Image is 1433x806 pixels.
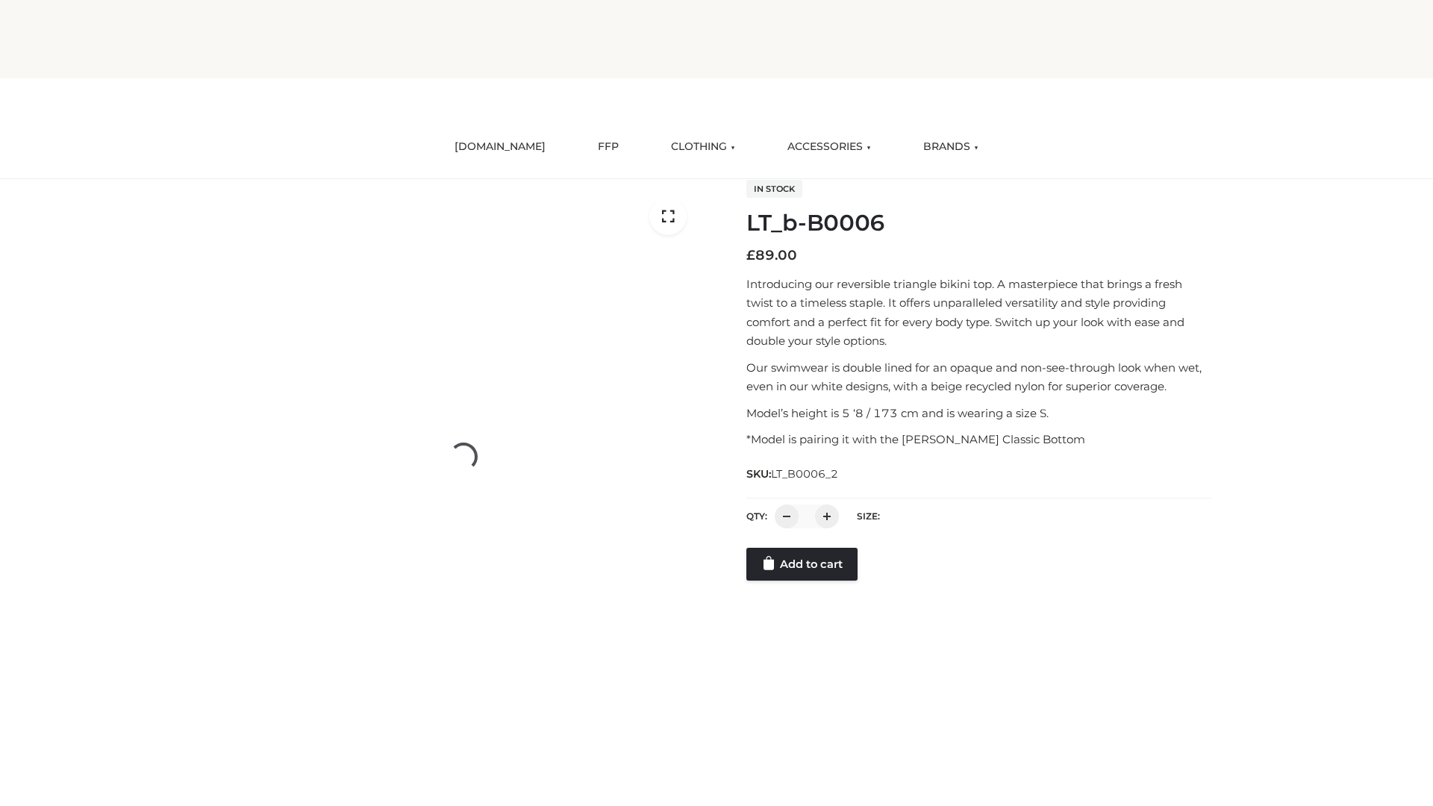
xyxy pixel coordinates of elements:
p: Model’s height is 5 ‘8 / 173 cm and is wearing a size S. [746,404,1211,423]
span: In stock [746,180,802,198]
a: CLOTHING [660,131,746,163]
a: BRANDS [912,131,990,163]
a: ACCESSORIES [776,131,882,163]
h1: LT_b-B0006 [746,210,1211,237]
a: FFP [587,131,630,163]
span: LT_B0006_2 [771,467,838,481]
label: Size: [857,510,880,522]
a: [DOMAIN_NAME] [443,131,557,163]
span: £ [746,247,755,263]
p: Our swimwear is double lined for an opaque and non-see-through look when wet, even in our white d... [746,358,1211,396]
p: Introducing our reversible triangle bikini top. A masterpiece that brings a fresh twist to a time... [746,275,1211,351]
label: QTY: [746,510,767,522]
p: *Model is pairing it with the [PERSON_NAME] Classic Bottom [746,430,1211,449]
a: Add to cart [746,548,858,581]
bdi: 89.00 [746,247,797,263]
span: SKU: [746,465,840,483]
